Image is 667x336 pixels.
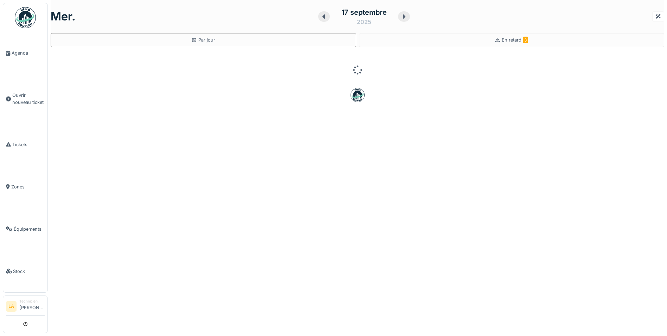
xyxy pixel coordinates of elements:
li: LA [6,301,17,312]
img: badge-BVDL4wpA.svg [351,88,365,102]
span: Zones [11,183,45,190]
span: En retard [502,37,528,43]
a: Stock [3,250,47,292]
span: Agenda [12,50,45,56]
li: [PERSON_NAME] [19,299,45,314]
a: Ouvrir nouveau ticket [3,74,47,123]
span: Tickets [12,141,45,148]
span: 3 [523,37,528,43]
a: Zones [3,166,47,208]
span: Équipements [14,226,45,232]
a: Agenda [3,32,47,74]
a: Tickets [3,123,47,166]
span: Stock [13,268,45,275]
img: Badge_color-CXgf-gQk.svg [15,7,36,28]
div: Par jour [191,37,215,43]
span: Ouvrir nouveau ticket [12,92,45,105]
h1: mer. [51,10,76,23]
div: 2025 [357,18,371,26]
a: LA Technicien[PERSON_NAME] [6,299,45,316]
div: 17 septembre [341,7,387,18]
div: Technicien [19,299,45,304]
a: Équipements [3,208,47,250]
